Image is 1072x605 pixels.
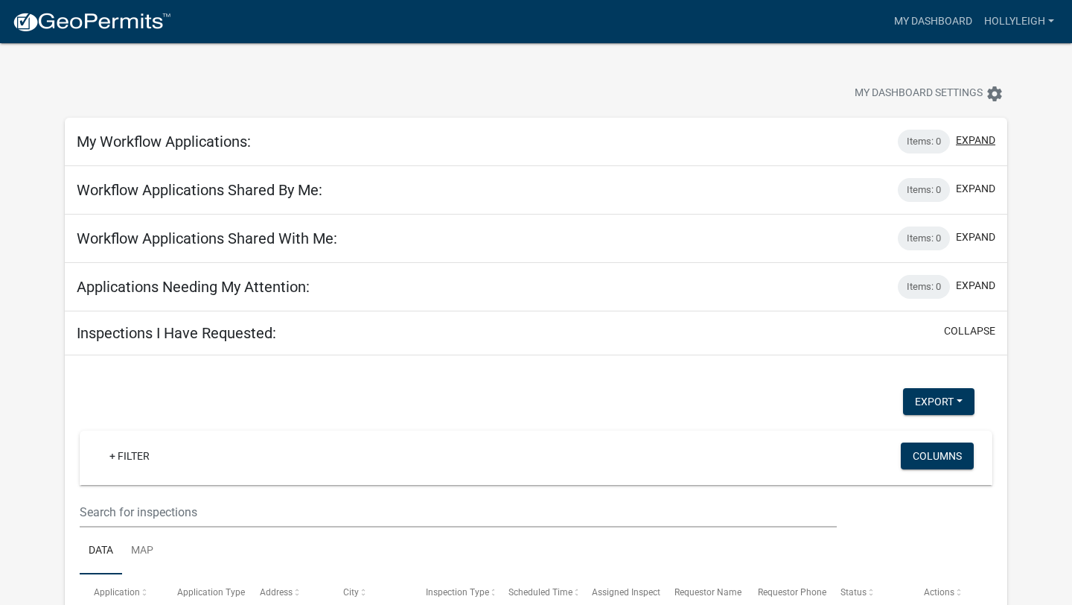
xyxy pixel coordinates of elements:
div: Items: 0 [898,227,950,250]
i: settings [986,85,1004,103]
span: Address [260,587,293,598]
button: expand [956,278,995,294]
a: Data [80,528,122,575]
a: HollyLeigh [978,7,1060,36]
div: Items: 0 [898,275,950,299]
button: Export [903,388,974,415]
button: My Dashboard Settingssettings [843,79,1015,108]
button: expand [956,229,995,245]
span: Requestor Name [674,587,741,598]
div: Items: 0 [898,130,950,153]
button: expand [956,133,995,148]
span: My Dashboard Settings [855,85,983,103]
h5: Applications Needing My Attention: [77,278,310,296]
h5: My Workflow Applications: [77,133,251,151]
div: Items: 0 [898,178,950,202]
button: collapse [944,323,995,339]
span: Actions [924,587,954,598]
h5: Workflow Applications Shared By Me: [77,181,322,199]
h5: Inspections I Have Requested: [77,324,276,342]
span: Assigned Inspector [592,587,669,598]
span: Requestor Phone [758,587,826,598]
span: City [343,587,359,598]
a: + Filter [98,443,162,469]
button: expand [956,181,995,197]
button: Columns [901,443,974,469]
h5: Workflow Applications Shared With Me: [77,229,337,247]
span: Status [840,587,867,598]
input: Search for inspections [80,497,837,528]
a: My Dashboard [888,7,978,36]
a: Map [122,528,162,575]
span: Application Type [177,587,245,598]
span: Inspection Type [426,587,489,598]
span: Application [94,587,140,598]
span: Scheduled Time [508,587,572,598]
